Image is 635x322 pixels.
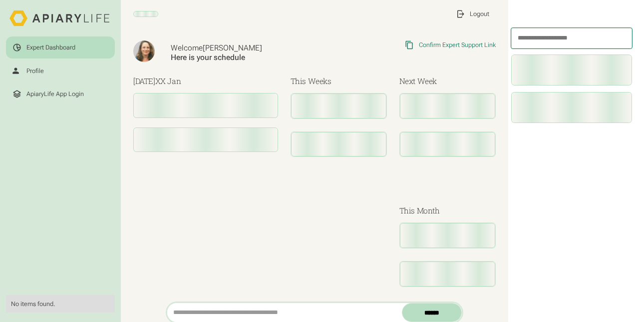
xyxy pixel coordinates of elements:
h3: This Weeks [291,75,387,87]
span: [PERSON_NAME] [203,43,262,52]
div: Here is your schedule [171,53,332,62]
h3: Next Week [399,75,496,87]
a: Logout [450,3,496,24]
a: Expert Dashboard [6,36,114,58]
span: XX Jan [155,76,181,86]
h3: [DATE] [133,75,278,87]
div: No items found. [11,300,109,308]
div: Confirm Expert Support Link [419,41,496,49]
a: Profile [6,60,114,81]
div: ApiaryLife App Login [26,90,84,98]
h3: This Month [399,205,496,216]
div: Profile [26,67,44,75]
div: Logout [470,10,489,18]
div: Welcome [171,43,332,53]
div: Expert Dashboard [26,43,75,51]
a: ApiaryLife App Login [6,83,114,104]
